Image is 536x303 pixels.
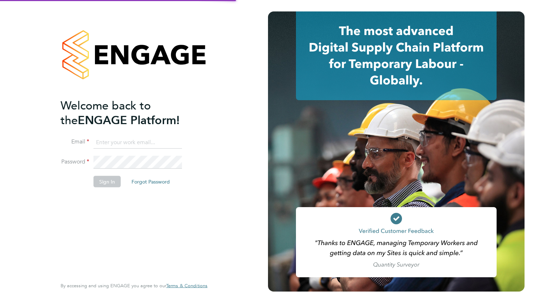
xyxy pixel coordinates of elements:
button: Sign In [94,176,121,187]
label: Email [61,138,89,146]
h2: ENGAGE Platform! [61,98,200,127]
a: Terms & Conditions [166,283,207,289]
input: Enter your work email... [94,136,182,149]
label: Password [61,158,89,166]
span: Welcome back to the [61,98,151,127]
span: By accessing and using ENGAGE you agree to our [61,283,207,289]
button: Forgot Password [126,176,176,187]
